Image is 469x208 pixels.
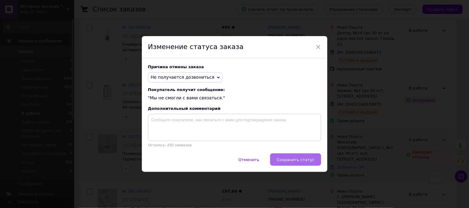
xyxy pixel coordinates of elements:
p: Осталось: 250 символов [148,143,321,147]
div: Изменение статуса заказа [142,36,327,58]
span: Не получается дозвониться [151,75,215,80]
div: "Мы не смогли с вами связаться." [148,87,321,101]
span: × [316,42,321,52]
div: Причина отмены заказа [148,64,321,69]
span: Покупатель получит сообщение: [148,87,321,92]
span: Сохранить статус [277,157,314,162]
div: Дополнительный комментарий [148,106,321,111]
button: Сохранить статус [270,153,321,166]
button: Отменить [232,153,266,166]
span: Отменить [238,157,259,162]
